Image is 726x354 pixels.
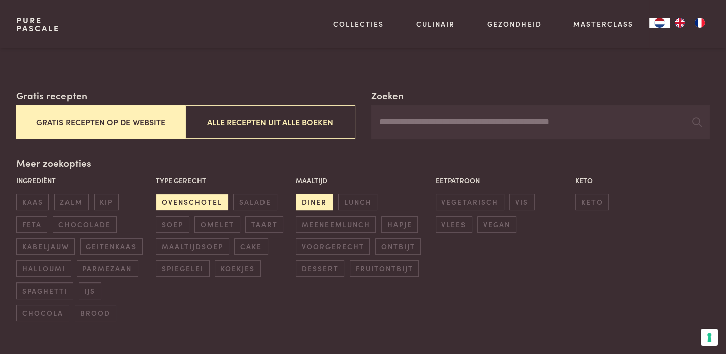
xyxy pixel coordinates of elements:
a: FR [690,18,710,28]
button: Uw voorkeuren voor toestemming voor trackingtechnologieën [701,329,718,346]
span: spaghetti [16,282,73,299]
ul: Language list [670,18,710,28]
span: cake [234,238,268,255]
span: salade [233,194,277,210]
span: kaas [16,194,49,210]
button: Alle recepten uit alle boeken [185,105,355,139]
label: Zoeken [371,88,403,103]
span: lunch [338,194,377,210]
span: taart [245,216,283,233]
a: Masterclass [573,19,633,29]
span: koekjes [215,260,260,277]
span: keto [575,194,609,210]
span: voorgerecht [296,238,370,255]
span: kip [94,194,119,210]
span: zalm [54,194,89,210]
span: vegan [477,216,516,233]
span: ontbijt [375,238,421,255]
span: feta [16,216,47,233]
label: Gratis recepten [16,88,87,103]
a: NL [649,18,670,28]
span: geitenkaas [80,238,143,255]
span: diner [296,194,333,210]
a: Gezondheid [487,19,542,29]
a: Culinair [416,19,455,29]
span: meeneemlunch [296,216,376,233]
span: ovenschotel [156,194,228,210]
button: Gratis recepten op de website [16,105,185,139]
span: vlees [436,216,472,233]
span: chocola [16,305,69,321]
span: hapje [381,216,418,233]
span: parmezaan [77,260,138,277]
a: PurePascale [16,16,60,32]
span: kabeljauw [16,238,75,255]
p: Maaltijd [296,175,430,186]
span: omelet [194,216,240,233]
span: fruitontbijt [350,260,419,277]
aside: Language selected: Nederlands [649,18,710,28]
a: EN [670,18,690,28]
span: halloumi [16,260,71,277]
p: Eetpatroon [436,175,570,186]
span: vis [509,194,534,210]
p: Ingrediënt [16,175,151,186]
span: brood [75,305,116,321]
div: Language [649,18,670,28]
span: maaltijdsoep [156,238,229,255]
p: Keto [575,175,710,186]
span: ijs [79,282,101,299]
span: vegetarisch [436,194,504,210]
a: Collecties [333,19,384,29]
span: soep [156,216,189,233]
p: Type gerecht [156,175,290,186]
span: dessert [296,260,344,277]
span: spiegelei [156,260,209,277]
span: chocolade [53,216,117,233]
